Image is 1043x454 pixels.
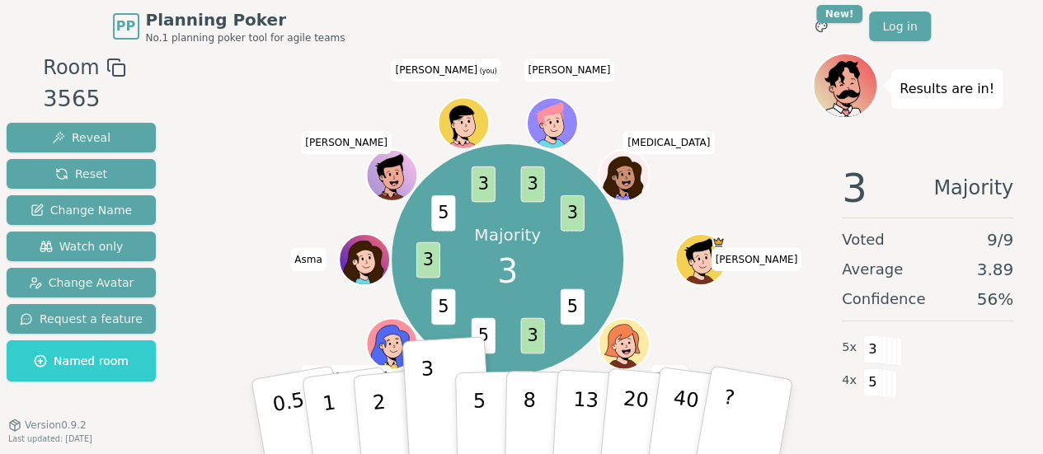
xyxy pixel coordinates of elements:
[520,317,544,353] span: 3
[842,372,857,390] span: 4 x
[977,288,1013,311] span: 56 %
[31,202,132,218] span: Change Name
[842,288,925,311] span: Confidence
[520,166,544,202] span: 3
[524,59,614,82] span: Click to change your name
[43,53,99,82] span: Room
[431,195,455,232] span: 5
[987,228,1013,251] span: 9 / 9
[116,16,135,36] span: PP
[55,166,107,182] span: Reset
[7,123,156,152] button: Reveal
[711,248,801,271] span: Click to change your name
[20,311,143,327] span: Request a feature
[842,258,903,281] span: Average
[416,241,439,278] span: 3
[301,365,392,388] span: Click to change your name
[25,419,87,432] span: Version 0.9.2
[497,246,518,296] span: 3
[842,168,867,208] span: 3
[34,353,129,369] span: Named room
[8,434,92,443] span: Last updated: [DATE]
[933,168,1013,208] span: Majority
[651,365,687,388] span: Click to change your name
[976,258,1013,281] span: 3.89
[290,248,327,271] span: Click to change your name
[842,228,885,251] span: Voted
[560,195,584,232] span: 3
[7,232,156,261] button: Watch only
[391,59,500,82] span: Click to change your name
[7,268,156,297] button: Change Avatar
[900,77,994,101] p: Results are in!
[29,274,134,291] span: Change Avatar
[623,131,714,154] span: Click to change your name
[7,304,156,334] button: Request a feature
[113,8,345,44] a: PPPlanning PokerNo.1 planning poker tool for agile teams
[560,288,584,325] span: 5
[712,236,724,248] span: Viney is the host
[806,12,836,41] button: New!
[439,100,487,147] button: Click to change your avatar
[7,340,156,381] button: Named room
[477,68,497,75] span: (you)
[146,8,345,31] span: Planning Poker
[474,223,541,246] p: Majority
[471,166,495,202] span: 3
[301,131,392,154] span: Click to change your name
[146,31,345,44] span: No.1 planning poker tool for agile teams
[842,339,857,357] span: 5 x
[471,317,495,353] span: 5
[52,129,110,146] span: Reveal
[869,12,930,41] a: Log in
[43,82,125,116] div: 3565
[863,335,882,363] span: 3
[816,5,863,23] div: New!
[431,288,455,325] span: 5
[40,238,124,255] span: Watch only
[8,419,87,432] button: Version0.9.2
[863,368,882,396] span: 5
[420,357,438,447] p: 3
[7,159,156,189] button: Reset
[7,195,156,225] button: Change Name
